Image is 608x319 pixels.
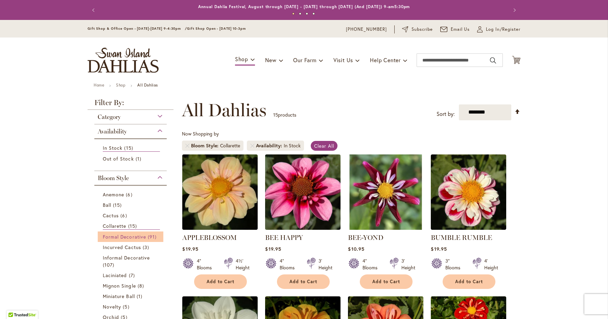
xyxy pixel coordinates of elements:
span: Our Farm [293,56,316,64]
a: Log In/Register [477,26,520,33]
span: 7 [129,272,137,279]
div: Collarette [220,142,240,149]
span: Mignon Single [103,283,136,289]
a: Collarette 15 [103,222,160,230]
span: 15 [124,144,135,151]
span: Email Us [451,26,470,33]
span: Bloom Style [98,174,129,182]
button: Add to Cart [194,274,247,289]
div: 3' Height [319,257,332,271]
span: 1 [136,155,143,162]
a: Annual Dahlia Festival, August through [DATE] - [DATE] through [DATE] (And [DATE]) 9-am5:30pm [198,4,410,9]
span: 15 [128,222,139,229]
a: Incurved Cactus 3 [103,244,160,251]
span: Formal Decorative [103,234,146,240]
a: Mignon Single 8 [103,282,160,289]
a: Anemone 6 [103,191,160,198]
span: In Stock [103,145,122,151]
a: APPLEBLOSSOM [182,234,237,242]
a: BEE HAPPY [265,225,341,231]
span: Bloom Style [191,142,220,149]
button: Previous [88,3,101,17]
a: Formal Decorative 91 [103,233,160,240]
span: Subscribe [412,26,433,33]
div: 4" Blooms [280,257,299,271]
img: BUMBLE RUMBLE [431,154,506,230]
button: Add to Cart [277,274,330,289]
iframe: Launch Accessibility Center [5,295,24,314]
span: Visit Us [333,56,353,64]
a: Remove Availability In Stock [250,144,254,148]
span: Cactus [103,212,119,219]
span: 6 [126,191,134,198]
span: Log In/Register [486,26,520,33]
div: 3' Height [401,257,415,271]
span: Availability [256,142,284,149]
button: 1 of 4 [292,13,295,15]
span: Gift Shop & Office Open - [DATE]-[DATE] 9-4:30pm / [88,26,187,31]
span: Now Shopping by [182,130,219,137]
button: 2 of 4 [299,13,301,15]
a: store logo [88,48,159,73]
span: 107 [103,261,116,268]
a: [PHONE_NUMBER] [346,26,387,33]
button: Add to Cart [443,274,495,289]
span: All Dahlias [182,100,266,120]
span: Availability [98,128,127,135]
button: Next [507,3,520,17]
span: Miniature Ball [103,293,135,299]
p: products [273,109,296,120]
a: Remove Bloom Style Collarette [185,144,189,148]
span: 5 [123,303,131,310]
label: Sort by: [437,108,455,120]
div: In Stock [284,142,301,149]
a: Email Us [440,26,470,33]
span: Laciniated [103,272,127,278]
span: $19.95 [182,246,198,252]
strong: Filter By: [88,99,173,110]
span: $19.95 [431,246,447,252]
a: BEE HAPPY [265,234,303,242]
span: Add to Cart [455,279,483,285]
a: BUMBLE RUMBLE [431,234,492,242]
button: Add to Cart [360,274,413,289]
a: BEE-YOND [348,234,383,242]
img: BEE-YOND [348,154,423,230]
div: 4" Blooms [197,257,216,271]
div: 4" Blooms [363,257,381,271]
span: Add to Cart [372,279,400,285]
span: Collarette [103,223,126,229]
span: Category [98,113,121,121]
a: APPLEBLOSSOM [182,225,258,231]
span: Incurved Cactus [103,244,141,250]
span: 8 [138,282,146,289]
a: Novelty 5 [103,303,160,310]
span: Anemone [103,191,124,198]
a: Laciniated 7 [103,272,160,279]
span: 6 [120,212,128,219]
a: Subscribe [402,26,433,33]
span: Add to Cart [289,279,317,285]
span: Out of Stock [103,155,134,162]
a: Informal Decorative 107 [103,254,160,268]
a: Ball 15 [103,201,160,208]
span: Add to Cart [207,279,234,285]
span: Clear All [314,143,334,149]
div: 4½' Height [236,257,250,271]
span: Shop [235,55,248,63]
span: New [265,56,276,64]
a: Shop [116,82,125,88]
button: 3 of 4 [306,13,308,15]
span: Gift Shop Open - [DATE] 10-3pm [187,26,246,31]
strong: All Dahlias [137,82,158,88]
a: Miniature Ball 1 [103,293,160,300]
a: Clear All [311,141,337,151]
img: APPLEBLOSSOM [182,154,258,230]
img: BEE HAPPY [265,154,341,230]
span: Novelty [103,303,121,310]
span: 15 [113,201,123,208]
span: 1 [137,293,144,300]
span: Informal Decorative [103,254,150,261]
button: 4 of 4 [312,13,315,15]
span: $10.95 [348,246,364,252]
